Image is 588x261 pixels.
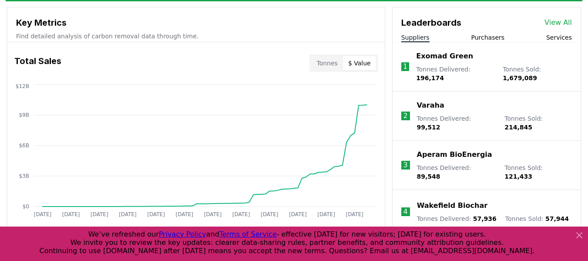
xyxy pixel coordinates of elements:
[403,160,408,170] p: 3
[504,163,572,181] p: Tonnes Sold :
[417,163,496,181] p: Tonnes Delivered :
[417,214,497,223] p: Tonnes Delivered :
[417,149,492,160] a: Aperam BioEnergia
[16,32,376,41] p: Find detailed analysis of carbon removal data through time.
[16,16,376,29] h3: Key Metrics
[23,203,29,210] tspan: $0
[343,56,376,70] button: $ Value
[19,112,29,118] tspan: $9B
[232,211,250,217] tspan: [DATE]
[19,142,29,149] tspan: $6B
[416,75,444,81] span: 196,174
[546,33,572,42] button: Services
[403,111,408,121] p: 2
[14,54,61,72] h3: Total Sales
[417,173,440,180] span: 89,548
[545,215,569,222] span: 57,944
[176,211,194,217] tspan: [DATE]
[473,215,497,222] span: 57,936
[504,124,532,131] span: 214,845
[34,211,52,217] tspan: [DATE]
[261,211,279,217] tspan: [DATE]
[416,51,473,61] a: Exomad Green
[401,16,461,29] h3: Leaderboards
[317,211,335,217] tspan: [DATE]
[401,33,430,42] button: Suppliers
[504,173,532,180] span: 121,433
[289,211,307,217] tspan: [DATE]
[544,17,572,28] a: View All
[346,211,364,217] tspan: [DATE]
[503,65,572,82] p: Tonnes Sold :
[403,61,407,72] p: 1
[416,65,494,82] p: Tonnes Delivered :
[204,211,222,217] tspan: [DATE]
[417,114,496,132] p: Tonnes Delivered :
[503,75,537,81] span: 1,679,089
[311,56,343,70] button: Tonnes
[147,211,165,217] tspan: [DATE]
[403,207,408,217] p: 4
[417,200,487,211] a: Wakefield Biochar
[119,211,137,217] tspan: [DATE]
[504,114,572,132] p: Tonnes Sold :
[16,83,29,89] tspan: $12B
[417,124,440,131] span: 99,512
[91,211,108,217] tspan: [DATE]
[505,214,569,223] p: Tonnes Sold :
[417,100,444,111] a: Varaha
[62,211,80,217] tspan: [DATE]
[471,33,505,42] button: Purchasers
[19,173,29,179] tspan: $3B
